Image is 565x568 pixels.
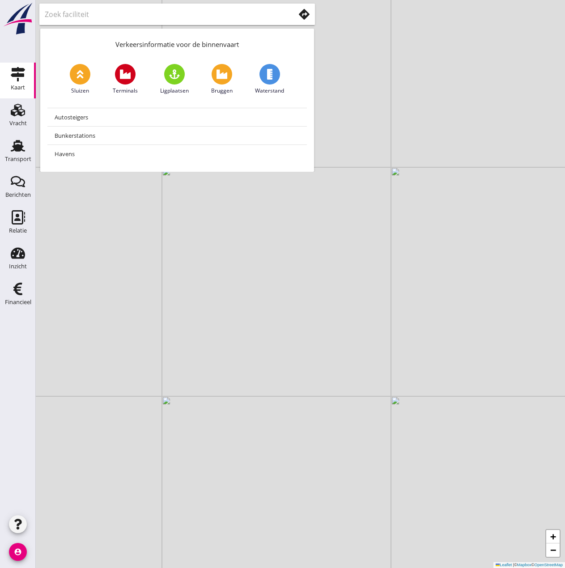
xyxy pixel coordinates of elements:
span: − [550,544,556,555]
a: Ligplaatsen [160,64,189,95]
span: Waterstand [255,87,284,95]
a: Mapbox [517,563,531,567]
div: Relatie [9,228,27,233]
input: Zoek faciliteit [45,7,282,21]
span: Bruggen [211,87,233,95]
i: account_circle [9,543,27,561]
div: Kaart [11,85,25,90]
div: Bunkerstations [55,130,300,141]
a: Zoom out [546,543,560,557]
a: Sluizen [70,64,90,95]
div: © © [493,562,565,568]
div: Inzicht [9,263,27,269]
span: Ligplaatsen [160,87,189,95]
span: | [513,563,514,567]
a: Bruggen [211,64,233,95]
img: logo-small.a267ee39.svg [2,2,34,35]
div: Verkeersinformatie voor de binnenvaart [40,29,314,57]
div: Havens [55,148,300,159]
div: Vracht [9,120,27,126]
div: Autosteigers [55,112,300,123]
a: Leaflet [496,563,512,567]
span: Sluizen [71,87,89,95]
span: Terminals [113,87,138,95]
a: Zoom in [546,530,560,543]
a: Terminals [113,64,138,95]
div: Berichten [5,192,31,198]
div: Transport [5,156,31,162]
div: Financieel [5,299,31,305]
a: Waterstand [255,64,284,95]
span: + [550,531,556,542]
a: OpenStreetMap [534,563,563,567]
